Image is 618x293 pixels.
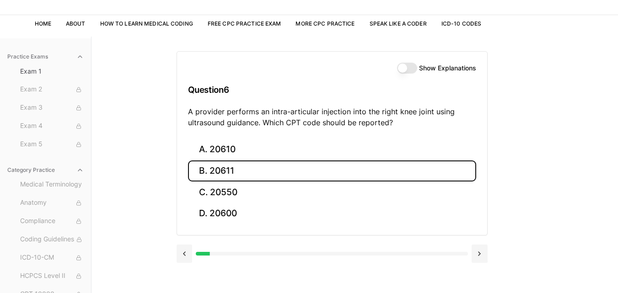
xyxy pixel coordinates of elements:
button: B. 20611 [188,160,476,182]
p: A provider performs an intra-articular injection into the right knee joint using ultrasound guida... [188,106,476,128]
button: Category Practice [4,163,87,177]
button: Exam 2 [16,82,87,97]
span: Coding Guidelines [20,234,84,245]
a: Free CPC Practice Exam [208,20,281,27]
span: ICD-10-CM [20,253,84,263]
button: Exam 4 [16,119,87,133]
h3: Question 6 [188,76,476,103]
span: HCPCS Level II [20,271,84,281]
button: Medical Terminology [16,177,87,192]
span: Medical Terminology [20,180,84,190]
button: Compliance [16,214,87,229]
span: Exam 2 [20,85,84,95]
button: Practice Exams [4,49,87,64]
button: Exam 1 [16,64,87,79]
a: Speak Like a Coder [370,20,427,27]
span: Exam 4 [20,121,84,131]
button: A. 20610 [188,139,476,160]
button: Coding Guidelines [16,232,87,247]
button: C. 20550 [188,181,476,203]
button: D. 20600 [188,203,476,224]
button: ICD-10-CM [16,250,87,265]
button: Exam 3 [16,101,87,115]
label: Show Explanations [419,65,476,71]
button: Anatomy [16,196,87,210]
a: How to Learn Medical Coding [100,20,193,27]
span: Compliance [20,216,84,226]
span: Anatomy [20,198,84,208]
button: HCPCS Level II [16,269,87,283]
a: Home [35,20,51,27]
a: About [66,20,86,27]
a: ICD-10 Codes [441,20,481,27]
span: Exam 3 [20,103,84,113]
button: Exam 5 [16,137,87,152]
span: Exam 1 [20,67,84,76]
span: Exam 5 [20,139,84,149]
a: More CPC Practice [296,20,355,27]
